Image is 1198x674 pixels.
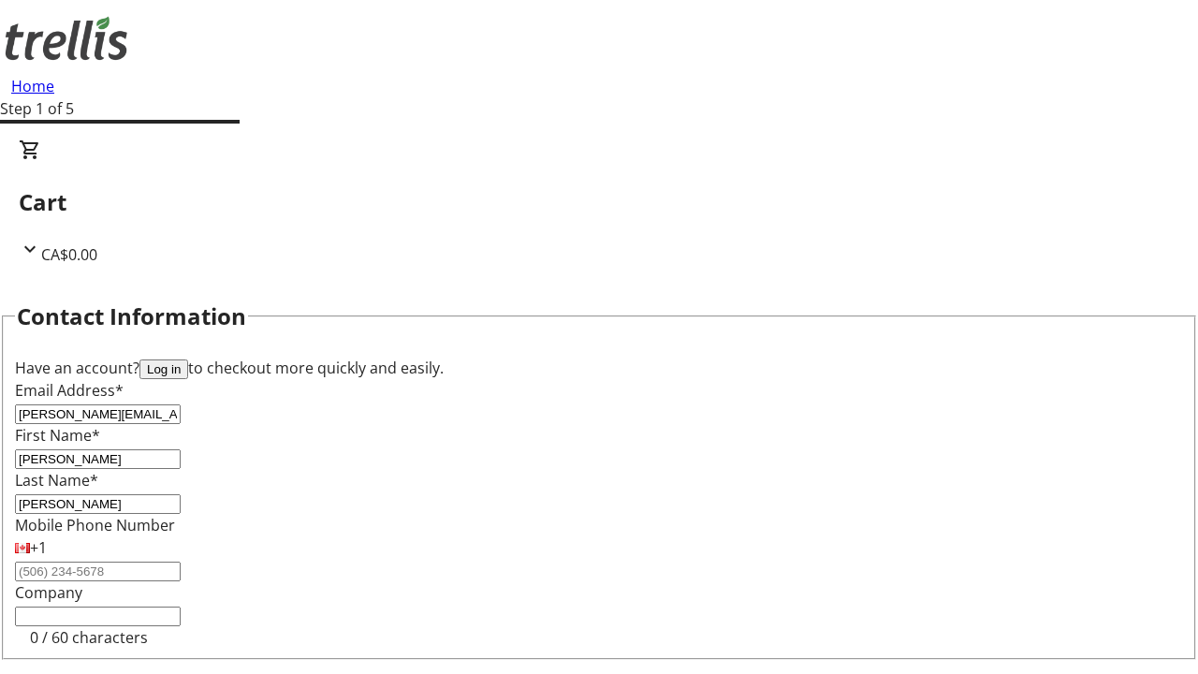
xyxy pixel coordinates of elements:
[17,300,246,333] h2: Contact Information
[15,380,124,401] label: Email Address*
[15,582,82,603] label: Company
[15,515,175,535] label: Mobile Phone Number
[15,425,100,446] label: First Name*
[30,627,148,648] tr-character-limit: 0 / 60 characters
[15,470,98,491] label: Last Name*
[41,244,97,265] span: CA$0.00
[15,562,181,581] input: (506) 234-5678
[15,357,1183,379] div: Have an account? to checkout more quickly and easily.
[19,185,1179,219] h2: Cart
[19,139,1179,266] div: CartCA$0.00
[139,359,188,379] button: Log in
